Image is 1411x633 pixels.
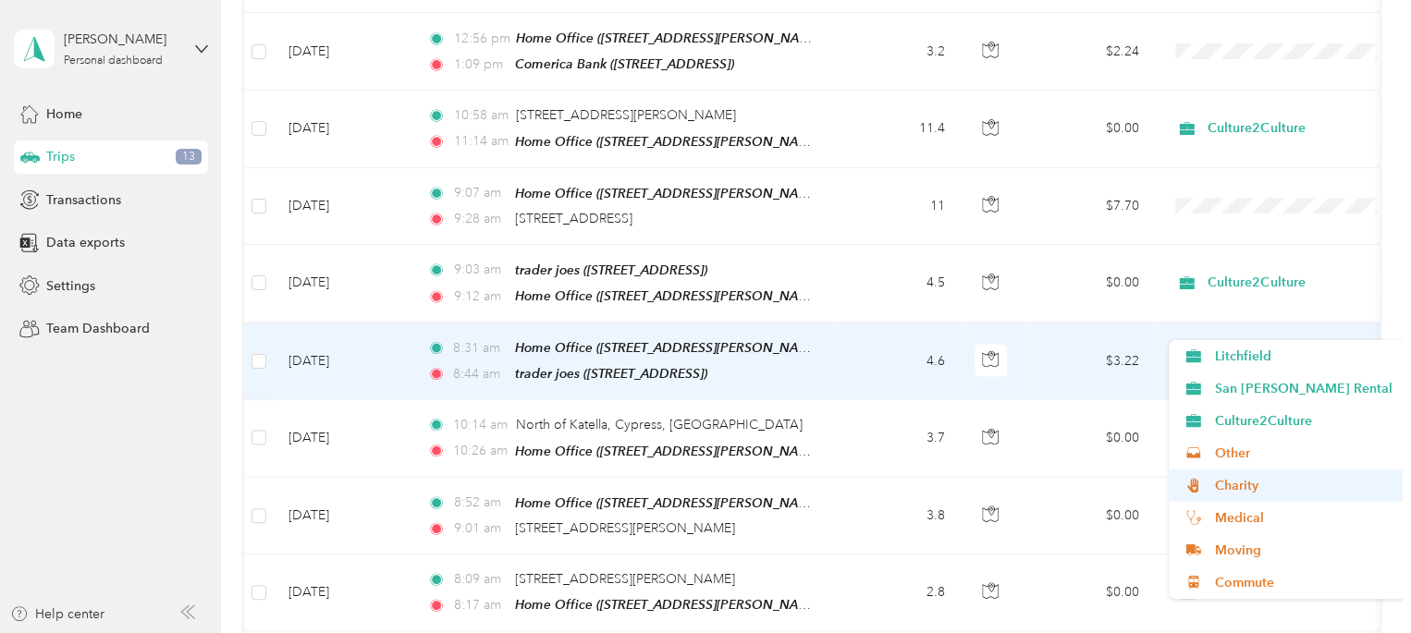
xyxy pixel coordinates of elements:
span: 8:31 am [453,338,506,359]
td: [DATE] [274,400,412,477]
td: $7.70 [1025,168,1154,245]
span: Home Office ([STREET_ADDRESS][PERSON_NAME]) [515,444,825,459]
span: Transactions [46,190,121,210]
td: 3.7 [838,400,960,477]
span: Trips [46,147,75,166]
td: [DATE] [274,554,412,631]
td: $2.24 [1025,13,1154,91]
span: 8:52 am [453,493,506,513]
span: [STREET_ADDRESS][PERSON_NAME] [516,107,736,123]
span: 12:56 pm [453,29,508,49]
td: [DATE] [274,245,412,323]
td: 3.8 [838,478,960,554]
td: 11 [838,168,960,245]
span: 10:26 am [453,441,506,461]
span: trader joes ([STREET_ADDRESS]) [515,262,707,277]
span: 8:44 am [453,364,506,384]
td: [DATE] [274,91,412,167]
td: 4.6 [838,323,960,400]
span: 9:12 am [453,286,506,307]
span: 8:09 am [453,569,506,590]
span: [STREET_ADDRESS][PERSON_NAME] [515,520,735,536]
td: 4.5 [838,245,960,323]
span: 9:07 am [453,183,506,203]
span: Home Office ([STREET_ADDRESS][PERSON_NAME]) [516,30,826,46]
span: Data exports [46,233,125,252]
iframe: Everlance-gr Chat Button Frame [1307,530,1411,633]
span: Home [46,104,82,124]
td: $0.00 [1025,245,1154,323]
span: [STREET_ADDRESS] [515,211,632,226]
td: [DATE] [274,168,412,245]
span: 10:14 am [453,415,508,435]
td: [DATE] [274,478,412,554]
span: 9:01 am [453,518,506,539]
span: Settings [46,276,95,296]
td: [DATE] [274,13,412,91]
span: Home Office ([STREET_ADDRESS][PERSON_NAME]) [515,134,825,150]
td: $0.00 [1025,554,1154,631]
div: [PERSON_NAME] [64,30,179,49]
span: Comerica Bank ([STREET_ADDRESS]) [515,56,734,71]
td: $0.00 [1025,400,1154,477]
span: Team Dashboard [46,319,150,338]
td: $0.00 [1025,478,1154,554]
span: 13 [176,149,202,165]
span: Home Office ([STREET_ADDRESS][PERSON_NAME]) [515,340,825,356]
div: Personal dashboard [64,55,163,67]
span: Home Office ([STREET_ADDRESS][PERSON_NAME]) [515,288,825,304]
button: Help center [10,604,104,624]
span: Home Office ([STREET_ADDRESS][PERSON_NAME]) [515,495,825,511]
span: 9:03 am [453,260,506,280]
td: $3.22 [1025,323,1154,400]
td: [DATE] [274,323,412,400]
span: 1:09 pm [453,55,506,75]
span: Home Office ([STREET_ADDRESS][PERSON_NAME]) [515,597,825,613]
span: Home Office ([STREET_ADDRESS][PERSON_NAME]) [515,186,825,201]
td: 11.4 [838,91,960,167]
span: 8:17 am [453,595,506,615]
span: 9:28 am [453,209,506,229]
span: North of Katella, Cypress, [GEOGRAPHIC_DATA] [516,417,803,432]
td: 3.2 [838,13,960,91]
span: 11:14 am [453,131,506,152]
span: Culture2Culture [1208,118,1377,139]
td: 2.8 [838,554,960,631]
span: trader joes ([STREET_ADDRESS]) [515,366,707,381]
td: $0.00 [1025,91,1154,167]
span: [STREET_ADDRESS][PERSON_NAME] [515,571,735,587]
span: Culture2Culture [1208,273,1377,293]
span: 10:58 am [453,105,508,126]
